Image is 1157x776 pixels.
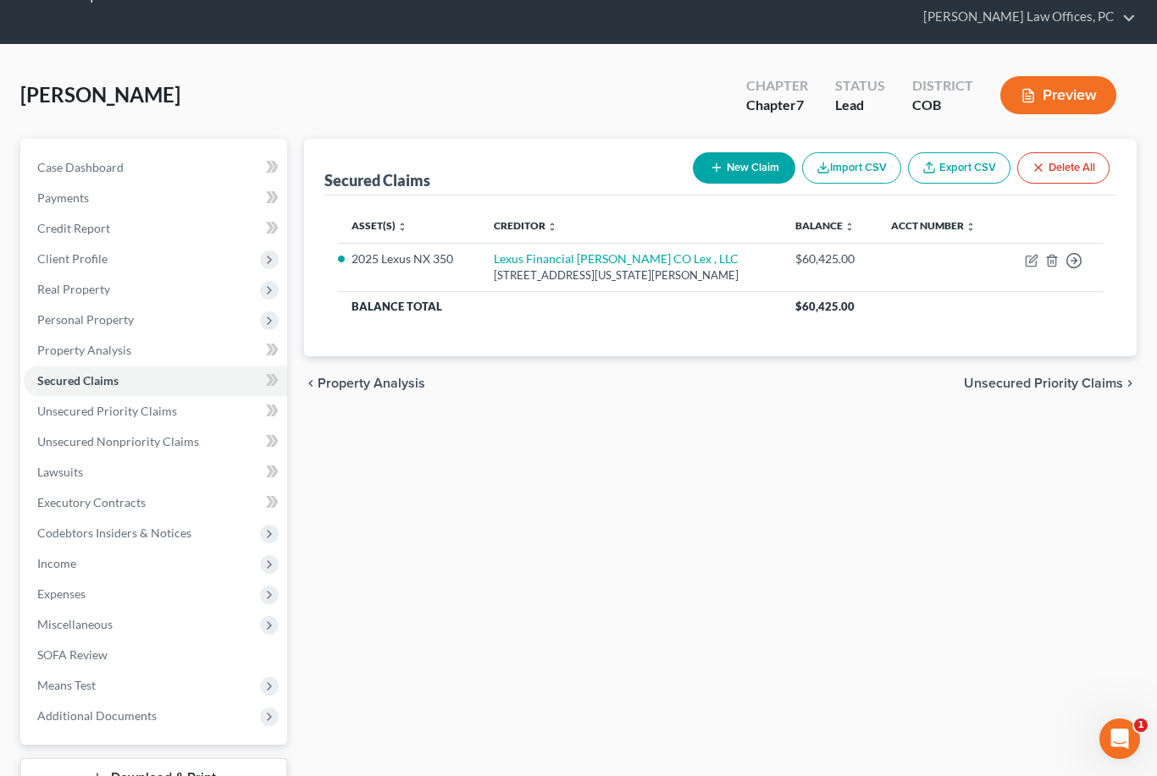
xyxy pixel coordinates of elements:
[20,82,180,107] span: [PERSON_NAME]
[795,250,864,267] div: $60,425.00
[24,366,287,396] a: Secured Claims
[796,96,804,113] span: 7
[24,152,287,183] a: Case Dashboard
[835,76,885,96] div: Status
[324,170,430,190] div: Secured Claims
[37,343,131,357] span: Property Analysis
[746,76,808,96] div: Chapter
[37,373,119,388] span: Secured Claims
[37,434,199,449] span: Unsecured Nonpriority Claims
[1134,718,1148,732] span: 1
[891,219,976,232] a: Acct Number unfold_more
[37,617,113,631] span: Miscellaneous
[24,396,287,427] a: Unsecured Priority Claims
[844,222,855,232] i: unfold_more
[24,427,287,457] a: Unsecured Nonpriority Claims
[37,312,134,327] span: Personal Property
[24,640,287,670] a: SOFA Review
[24,487,287,518] a: Executory Contracts
[915,2,1136,32] a: [PERSON_NAME] Law Offices, PC
[24,335,287,366] a: Property Analysis
[1099,718,1140,759] iframe: Intercom live chat
[795,300,855,313] span: $60,425.00
[37,678,96,692] span: Means Test
[912,76,973,96] div: District
[24,457,287,487] a: Lawsuits
[352,250,468,267] li: 2025 Lexus NX 350
[37,251,108,266] span: Client Profile
[693,152,795,184] button: New Claim
[795,219,855,232] a: Balance unfold_more
[37,586,86,601] span: Expenses
[746,96,808,115] div: Chapter
[37,190,89,205] span: Payments
[37,526,191,540] span: Codebtors Insiders & Notices
[37,221,110,235] span: Credit Report
[37,708,157,723] span: Additional Documents
[37,465,83,479] span: Lawsuits
[494,219,557,232] a: Creditor unfold_more
[802,152,901,184] button: Import CSV
[37,404,177,418] span: Unsecured Priority Claims
[964,377,1137,390] button: Unsecured Priority Claims chevron_right
[318,377,425,390] span: Property Analysis
[37,556,76,570] span: Income
[966,222,976,232] i: unfold_more
[397,222,407,232] i: unfold_more
[494,267,768,283] div: [STREET_ADDRESS][US_STATE][PERSON_NAME]
[494,251,739,266] a: Lexus Financial [PERSON_NAME] CO Lex , LLC
[37,282,110,296] span: Real Property
[304,377,318,390] i: chevron_left
[912,96,973,115] div: COB
[338,291,782,322] th: Balance Total
[1123,377,1137,390] i: chevron_right
[1000,76,1116,114] button: Preview
[352,219,407,232] a: Asset(s) unfold_more
[304,377,425,390] button: chevron_left Property Analysis
[37,647,108,662] span: SOFA Review
[24,183,287,213] a: Payments
[835,96,885,115] div: Lead
[964,377,1123,390] span: Unsecured Priority Claims
[24,213,287,244] a: Credit Report
[908,152,1010,184] a: Export CSV
[547,222,557,232] i: unfold_more
[37,160,124,174] span: Case Dashboard
[1017,152,1110,184] button: Delete All
[37,495,146,509] span: Executory Contracts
